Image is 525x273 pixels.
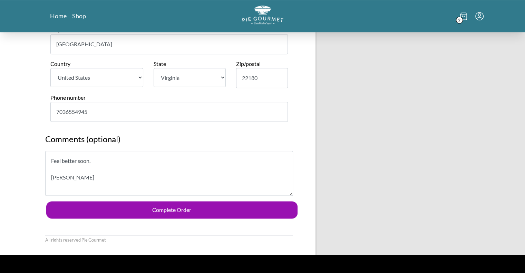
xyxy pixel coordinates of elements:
[242,6,283,25] img: logo
[45,133,293,151] h2: Comments (optional)
[236,60,261,67] label: Zip/postal
[475,12,484,20] button: Menu
[154,60,166,67] label: State
[50,34,288,54] input: City
[50,102,288,122] input: Phone number
[50,60,70,67] label: Country
[46,201,298,218] button: Complete Order
[456,17,463,23] span: 2
[45,151,293,196] textarea: Feel better soon. [PERSON_NAME]
[242,6,283,27] a: Logo
[45,237,106,243] li: All rights reserved Pie Gourmet
[72,12,86,20] a: Shop
[50,94,86,101] label: Phone number
[236,68,288,88] input: Zip/postal
[50,12,67,20] a: Home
